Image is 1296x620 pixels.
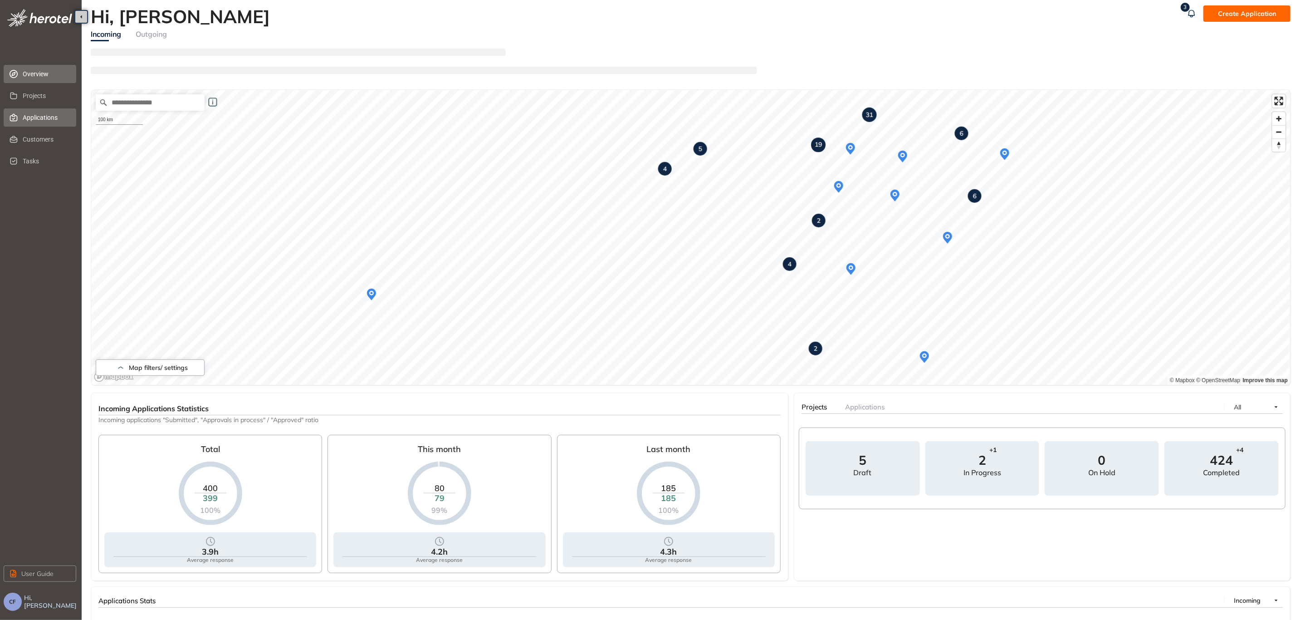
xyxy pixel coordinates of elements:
[23,87,69,105] span: Projects
[783,257,797,271] div: Map marker
[96,94,205,111] input: Search place...
[431,547,448,557] div: 4.2h
[21,569,54,579] span: User Guide
[202,547,219,557] div: 3.9h
[91,5,1184,27] h2: Hi, [PERSON_NAME]
[845,403,885,411] span: Applications
[23,108,69,127] span: Applications
[1272,138,1286,152] button: Reset bearing to north
[1203,5,1291,22] button: Create Application
[939,230,956,246] div: Map marker
[817,217,821,225] strong: 2
[895,148,911,165] div: Map marker
[960,129,963,138] strong: 6
[4,593,22,611] button: CF
[887,187,903,204] div: Map marker
[978,454,986,467] span: 2
[842,141,859,157] div: Map marker
[1272,126,1286,138] span: Zoom out
[416,557,463,563] div: Average response
[1234,596,1261,605] span: Incoming
[968,189,982,203] div: Map marker
[98,404,209,413] span: Incoming Applications Statistics
[94,372,134,382] a: Mapbox logo
[812,214,826,227] div: Map marker
[973,192,977,200] strong: 6
[201,441,220,462] div: Total
[187,557,234,563] div: Average response
[854,468,872,477] div: draft
[1218,9,1276,19] span: Create Application
[814,344,817,353] strong: 2
[136,29,167,40] div: Outgoing
[815,141,822,149] strong: 19
[1210,454,1233,467] span: 424
[1234,403,1241,411] span: All
[1088,468,1115,477] div: On hold
[1237,446,1244,454] span: +4
[1181,3,1190,12] sup: 3
[98,415,781,424] span: Incoming applications "Submitted", "Approvals in process" / "Approved" ratio
[195,506,226,514] div: 100%
[916,349,933,365] div: Map marker
[699,145,702,153] strong: 5
[997,146,1013,162] div: Map marker
[660,547,677,557] div: 4.3h
[1098,454,1106,467] span: 0
[843,261,859,277] div: Map marker
[1184,4,1187,10] span: 3
[23,130,69,148] span: Customers
[418,441,461,462] div: This month
[10,599,16,605] span: CF
[653,506,685,514] div: 100%
[1272,94,1286,108] button: Enter fullscreen
[195,483,226,493] div: 400
[1170,377,1195,384] a: Mapbox
[91,29,121,40] div: Incoming
[23,65,69,83] span: Overview
[809,342,822,355] div: Map marker
[96,115,143,125] div: 100 km
[1272,139,1286,152] span: Reset bearing to north
[653,483,685,493] div: 185
[646,557,692,563] div: Average response
[658,162,672,176] div: Map marker
[694,142,707,156] div: Map marker
[1272,112,1286,125] button: Zoom in
[866,111,873,119] strong: 31
[129,364,188,372] span: Map filters/ settings
[1272,125,1286,138] button: Zoom out
[195,493,226,503] div: 399
[653,493,685,503] div: 185
[862,108,877,122] div: Map marker
[23,152,69,170] span: Tasks
[91,90,1291,385] canvas: Map
[424,493,455,503] div: 79
[4,566,76,582] button: User Guide
[24,594,78,610] span: Hi, [PERSON_NAME]
[96,359,205,376] button: Map filters/ settings
[963,468,1001,477] div: In progress
[1196,377,1240,384] a: OpenStreetMap
[859,454,866,467] span: 5
[989,446,997,454] span: +1
[7,9,72,27] img: logo
[811,138,826,152] div: Map marker
[424,483,455,493] div: 80
[802,403,827,411] span: Projects
[955,127,968,140] div: Map marker
[424,506,455,514] div: 99%
[788,260,792,268] strong: 4
[831,179,847,195] div: Map marker
[1243,377,1288,384] a: Improve this map
[1203,468,1240,477] div: Completed
[98,596,156,605] span: Applications Stats
[647,441,691,462] div: Last month
[363,286,380,303] div: Map marker
[663,165,667,173] strong: 4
